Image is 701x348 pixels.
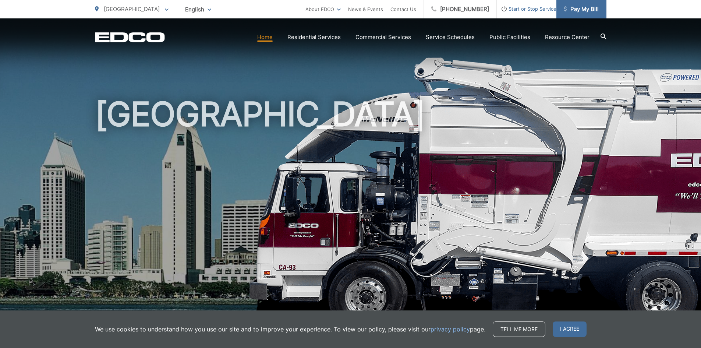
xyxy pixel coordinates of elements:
a: Resource Center [545,33,590,42]
a: Contact Us [390,5,416,14]
a: News & Events [348,5,383,14]
a: Home [257,33,273,42]
a: EDCD logo. Return to the homepage. [95,32,165,42]
a: About EDCO [305,5,341,14]
span: English [180,3,217,16]
h1: [GEOGRAPHIC_DATA] [95,96,606,329]
a: Tell me more [493,321,545,337]
span: [GEOGRAPHIC_DATA] [104,6,160,13]
a: Service Schedules [426,33,475,42]
p: We use cookies to understand how you use our site and to improve your experience. To view our pol... [95,325,485,334]
span: Pay My Bill [564,5,599,14]
a: Residential Services [287,33,341,42]
a: privacy policy [431,325,470,334]
a: Public Facilities [489,33,530,42]
a: Commercial Services [355,33,411,42]
span: I agree [553,321,587,337]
